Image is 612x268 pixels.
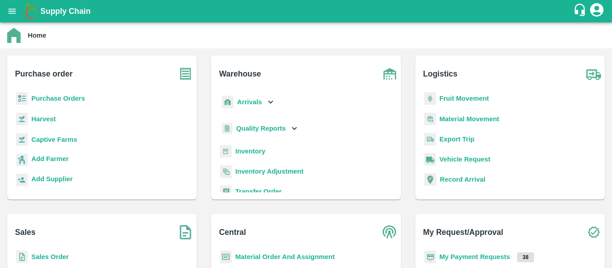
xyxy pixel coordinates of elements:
a: Purchase Orders [31,95,85,102]
img: whInventory [220,145,232,158]
button: open drawer [2,1,22,21]
div: customer-support [573,3,589,19]
b: Purchase order [15,68,73,80]
a: Fruit Movement [440,95,489,102]
b: Central [219,226,246,238]
b: Home [28,32,46,39]
img: central [379,221,401,243]
img: check [582,221,605,243]
img: warehouse [379,63,401,85]
b: Sales [15,226,36,238]
a: Add Farmer [31,154,69,166]
a: Sales Order [31,253,69,260]
img: delivery [424,133,436,146]
img: fruit [424,92,436,105]
a: Record Arrival [440,176,486,183]
img: qualityReport [222,123,233,134]
img: material [424,112,436,126]
img: reciept [16,92,28,105]
b: Supply Chain [40,7,91,16]
a: Add Supplier [31,174,73,186]
img: vehicle [424,153,436,166]
b: Quality Reports [236,125,286,132]
a: Supply Chain [40,5,573,17]
a: Export Trip [440,136,474,143]
b: Warehouse [219,68,261,80]
img: supplier [16,174,28,187]
img: truck [582,63,605,85]
img: soSales [174,221,197,243]
img: logo [22,2,40,20]
div: Quality Reports [220,119,299,138]
b: Logistics [423,68,457,80]
b: My Request/Approval [423,226,503,238]
img: sales [16,251,28,264]
img: inventory [220,165,232,178]
img: farmer [16,153,28,166]
div: Arrivals [220,92,276,112]
a: My Payment Requests [440,253,510,260]
b: Add Farmer [31,155,69,162]
a: Captive Farms [31,136,77,143]
a: Material Movement [440,115,500,123]
a: Inventory Adjustment [235,168,303,175]
img: home [7,28,21,43]
p: 38 [517,252,534,262]
div: account of current user [589,2,605,21]
img: centralMaterial [220,251,232,264]
img: harvest [16,133,28,146]
a: Harvest [31,115,56,123]
a: Inventory [235,148,265,155]
img: recordArrival [424,173,436,186]
a: Material Order And Assignment [235,253,335,260]
b: Arrivals [237,98,262,106]
img: whArrival [222,96,233,109]
img: harvest [16,112,28,126]
img: whTransfer [220,185,232,198]
img: purchase [174,63,197,85]
a: Vehicle Request [440,156,491,163]
a: Transfer Order [235,188,281,195]
img: payment [424,251,436,264]
b: Add Supplier [31,175,73,183]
